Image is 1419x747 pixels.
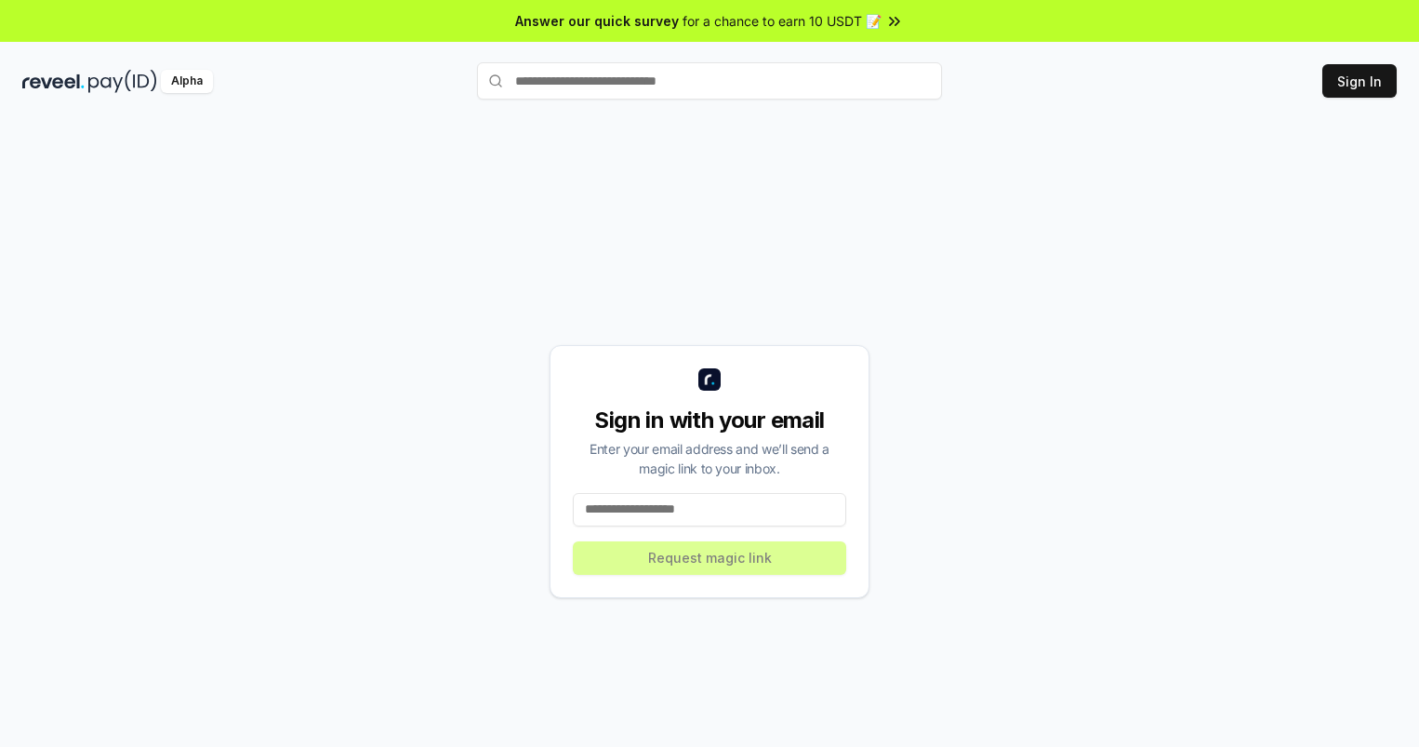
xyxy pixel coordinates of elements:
div: Enter your email address and we’ll send a magic link to your inbox. [573,439,846,478]
span: for a chance to earn 10 USDT 📝 [683,11,882,31]
div: Sign in with your email [573,406,846,435]
img: pay_id [88,70,157,93]
img: logo_small [698,368,721,391]
button: Sign In [1322,64,1397,98]
img: reveel_dark [22,70,85,93]
span: Answer our quick survey [515,11,679,31]
div: Alpha [161,70,213,93]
